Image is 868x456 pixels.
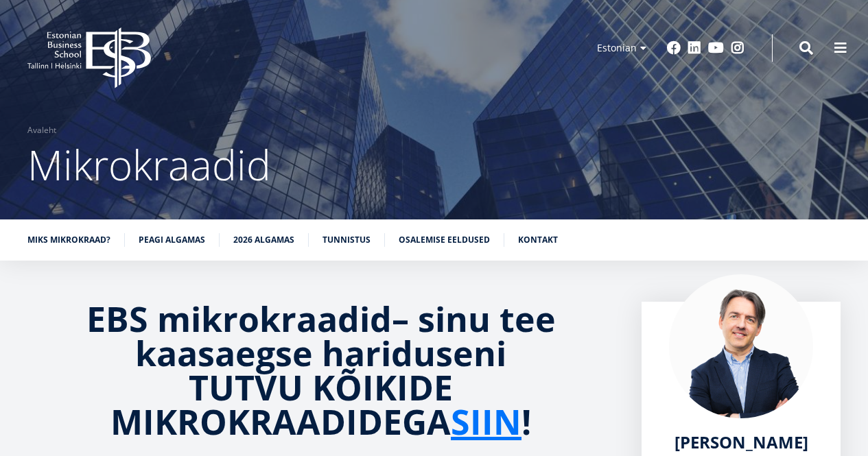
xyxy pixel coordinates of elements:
[688,41,701,55] a: Linkedin
[451,405,521,439] a: SIIN
[233,233,294,247] a: 2026 algamas
[392,296,409,342] strong: –
[731,41,744,55] a: Instagram
[110,296,556,445] strong: sinu tee kaasaegse hariduseni TUTVU KÕIKIDE MIKROKRAADIDEGA !
[708,41,724,55] a: Youtube
[322,233,371,247] a: Tunnistus
[139,233,205,247] a: Peagi algamas
[675,432,808,453] a: [PERSON_NAME]
[399,233,490,247] a: Osalemise eeldused
[667,41,681,55] a: Facebook
[27,136,271,193] span: Mikrokraadid
[669,274,813,418] img: Marko Rillo
[86,296,392,342] strong: EBS mikrokraadid
[518,233,558,247] a: Kontakt
[27,123,56,137] a: Avaleht
[675,431,808,453] span: [PERSON_NAME]
[27,233,110,247] a: Miks mikrokraad?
